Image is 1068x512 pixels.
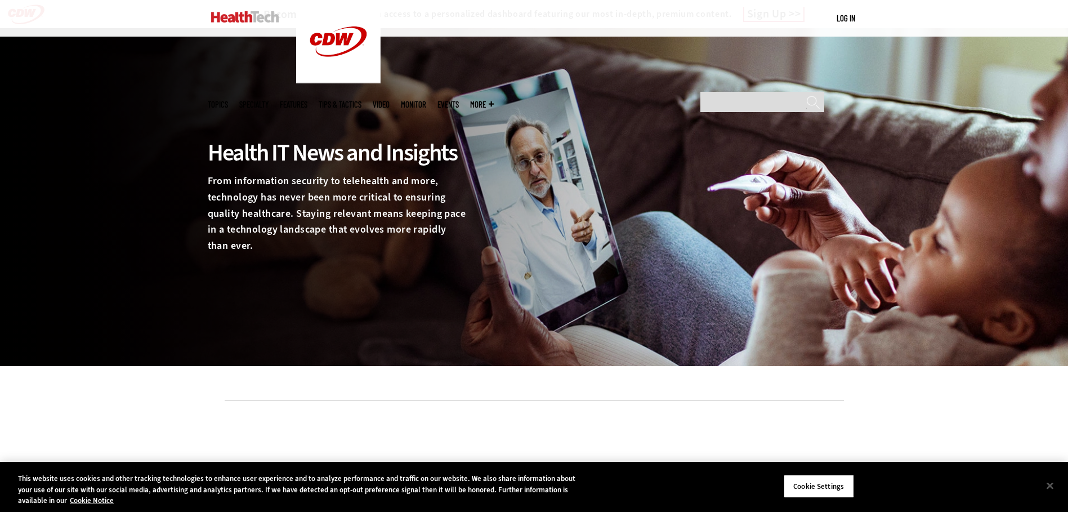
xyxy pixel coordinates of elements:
[208,173,469,254] p: From information security to telehealth and more, technology has never been more critical to ensu...
[437,100,459,109] a: Events
[1038,473,1062,498] button: Close
[208,100,228,109] span: Topics
[296,74,381,86] a: CDW
[211,11,279,23] img: Home
[319,100,361,109] a: Tips & Tactics
[837,13,855,23] a: Log in
[373,100,390,109] a: Video
[470,100,494,109] span: More
[837,12,855,24] div: User menu
[18,473,587,506] div: This website uses cookies and other tracking technologies to enhance user experience and to analy...
[401,100,426,109] a: MonITor
[239,100,269,109] span: Specialty
[784,474,854,498] button: Cookie Settings
[70,496,114,505] a: More information about your privacy
[208,137,469,168] div: Health IT News and Insights
[280,100,307,109] a: Features
[329,417,739,468] iframe: advertisement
